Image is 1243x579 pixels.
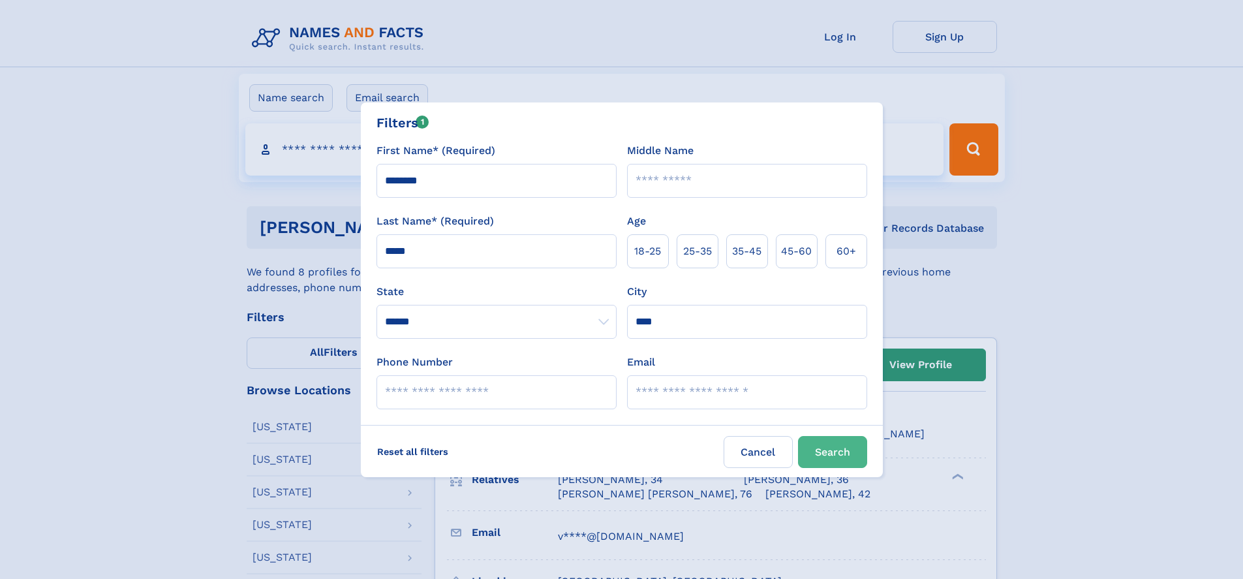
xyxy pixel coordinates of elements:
[732,243,761,259] span: 35‑45
[627,143,694,159] label: Middle Name
[376,143,495,159] label: First Name* (Required)
[627,284,647,300] label: City
[627,213,646,229] label: Age
[836,243,856,259] span: 60+
[724,436,793,468] label: Cancel
[369,436,457,467] label: Reset all filters
[627,354,655,370] label: Email
[683,243,712,259] span: 25‑35
[376,113,429,133] div: Filters
[781,243,812,259] span: 45‑60
[634,243,661,259] span: 18‑25
[376,354,453,370] label: Phone Number
[376,213,494,229] label: Last Name* (Required)
[376,284,617,300] label: State
[798,436,867,468] button: Search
